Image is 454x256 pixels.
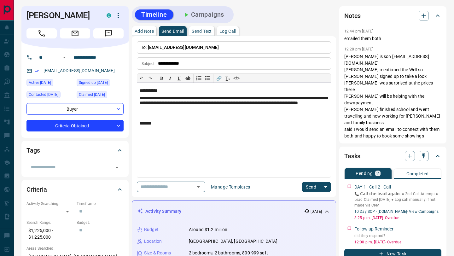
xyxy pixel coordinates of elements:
p: Budget: [77,220,124,225]
div: Criteria Obtained [26,120,124,131]
p: Subject: [142,61,155,67]
p: 12:28 pm [DATE] [344,47,373,51]
div: Tasks [344,148,441,164]
button: Manage Templates [207,182,254,192]
p: Budget [144,226,159,233]
span: Active [DATE] [29,79,51,86]
button: 🔗 [214,74,223,83]
p: Search Range: [26,220,73,225]
button: ↶ [137,74,146,83]
p: To: [137,41,331,54]
p: Areas Searched: [26,246,124,251]
button: ↷ [146,74,155,83]
p: Actively Searching: [26,201,73,207]
a: [EMAIL_ADDRESS][DOMAIN_NAME] [44,68,115,73]
button: Send [302,182,320,192]
span: Email [60,28,90,38]
button: 𝐔 [175,74,183,83]
div: Criteria [26,182,124,197]
button: Numbered list [195,74,203,83]
h1: [PERSON_NAME] [26,10,97,20]
button: </> [232,74,241,83]
p: emailed them both [344,35,441,42]
div: Tags [26,143,124,158]
span: Message [93,28,124,38]
p: DAY 1 - Call 2 - Call [354,184,391,190]
p: Location [144,238,162,245]
p: Send Text [192,29,212,33]
h2: Criteria [26,184,47,195]
div: split button [302,182,331,192]
p: Around $1.2 million [189,226,228,233]
a: 10 Day SOP - [DOMAIN_NAME]- View Campaigns [354,209,439,214]
h2: Notes [344,11,361,21]
button: Campaigns [176,9,230,20]
p: Pending [356,171,373,176]
div: Thu Sep 11 2025 [77,91,124,100]
p: Send Email [161,29,184,33]
div: Buyer [26,103,124,115]
p: Follow up Reminder [354,226,393,232]
p: [DATE] [311,209,322,214]
button: Bullet list [203,74,212,83]
p: Add Note [135,29,154,33]
p: Log Call [219,29,236,33]
span: Contacted [DATE] [29,91,58,98]
button: Open [61,54,68,61]
button: T̲ₓ [223,74,232,83]
h2: Tags [26,145,40,155]
p: Timeframe: [77,201,124,207]
p: 📞 𝗖𝗮𝗹𝗹 𝘁𝗵𝗲 𝗹𝗲𝗮𝗱 𝗮𝗴𝗮𝗶𝗻. ● 2nd Call Attempt ● Lead Claimed [DATE] ‎● Log call manually if not made ... [354,191,441,208]
p: Activity Summary [145,208,181,215]
p: [GEOGRAPHIC_DATA], [GEOGRAPHIC_DATA] [189,238,277,245]
p: 2 [376,171,379,176]
div: Activity Summary[DATE] [137,206,331,217]
div: Notes [344,8,441,23]
button: 𝑰 [166,74,175,83]
h2: Tasks [344,151,360,161]
button: 𝐁 [157,74,166,83]
button: Open [113,163,121,172]
p: 12:00 p.m. [DATE] - Overdue [354,239,441,245]
div: condos.ca [107,13,111,18]
span: Call [26,28,57,38]
div: Thu Sep 11 2025 [26,79,73,88]
p: Completed [406,172,429,176]
s: ab [185,76,190,81]
p: 8:25 p.m. [DATE] - Overdue [354,215,441,221]
button: ab [183,74,192,83]
p: $1,225,000 - $1,225,000 [26,225,73,242]
p: 12:44 pm [DATE] [344,29,373,33]
p: did they respond? [354,233,441,239]
p: [PERSON_NAME] is son [EMAIL_ADDRESS][DOMAIN_NAME] [PERSON_NAME] mentioned the Well so [PERSON_NAM... [344,53,441,139]
span: Signed up [DATE] [79,79,108,86]
span: 𝐔 [178,76,181,81]
div: Fri Sep 12 2025 [26,91,73,100]
span: [EMAIL_ADDRESS][DOMAIN_NAME] [148,45,219,50]
button: Open [194,183,203,191]
button: Timeline [135,9,173,20]
div: Thu Sep 11 2025 [77,79,124,88]
svg: Email Verified [35,69,39,73]
span: Claimed [DATE] [79,91,105,98]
